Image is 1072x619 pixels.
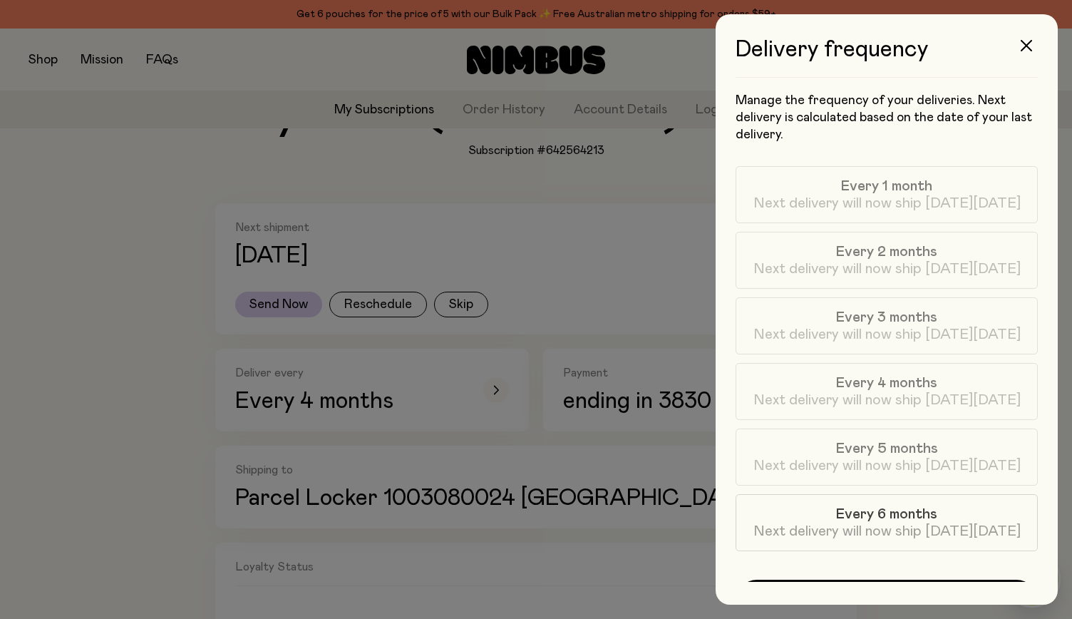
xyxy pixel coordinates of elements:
span: Every 4 months [836,374,937,392]
span: Every 2 months [836,243,937,260]
span: Next delivery will now ship [DATE][DATE] [753,260,1021,277]
span: Next delivery will now ship [DATE][DATE] [753,392,1021,409]
span: Every 1 month [841,178,932,195]
span: Every 5 months [836,440,938,457]
h3: Delivery frequency [736,37,1038,78]
span: Every 6 months [836,506,937,523]
span: Next delivery will now ship [DATE][DATE] [753,326,1021,343]
span: Next delivery will now ship [DATE][DATE] [753,457,1021,474]
span: Every 3 months [836,309,937,326]
span: Next delivery will now ship [DATE][DATE] [753,195,1021,212]
p: Manage the frequency of your deliveries. Next delivery is calculated based on the date of your la... [736,92,1038,143]
span: Next delivery will now ship [DATE][DATE] [753,523,1021,540]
